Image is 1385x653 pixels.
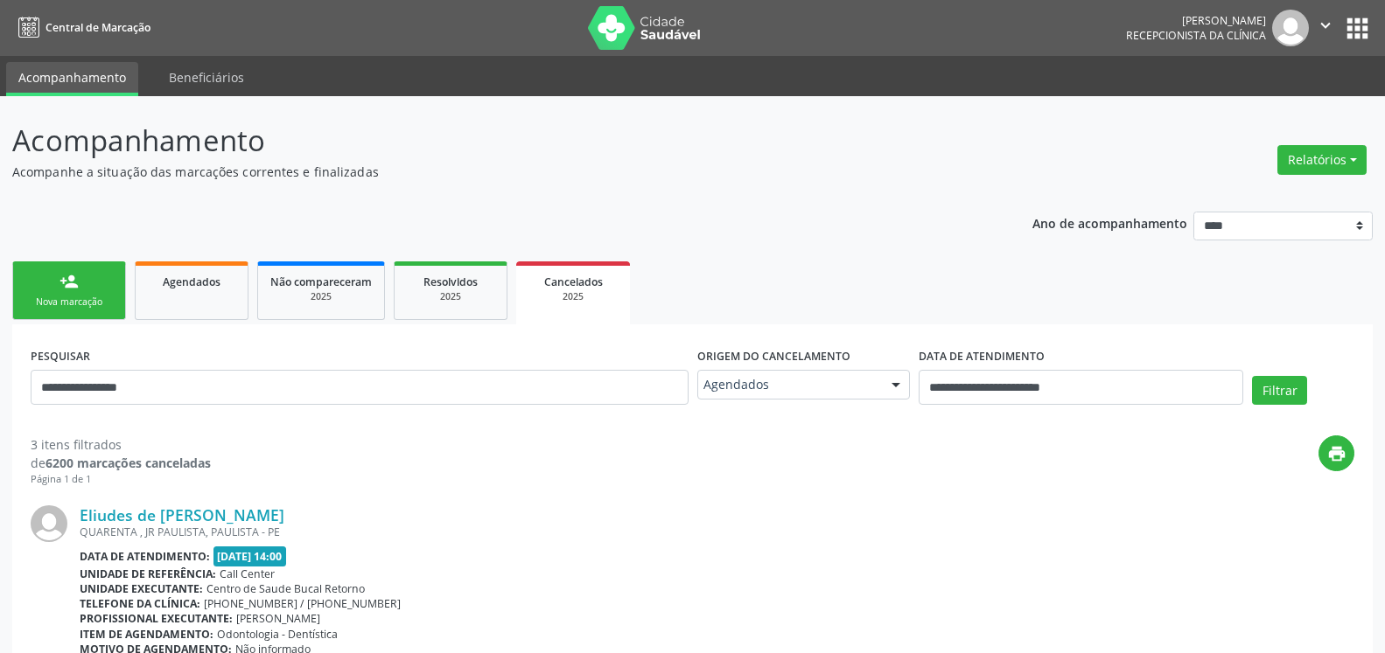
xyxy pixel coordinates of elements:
span: Não compareceram [270,274,372,289]
span: Central de Marcação [45,20,150,35]
a: Acompanhamento [6,62,138,96]
button:  [1309,10,1342,46]
label: Origem do cancelamento [697,343,850,370]
b: Profissional executante: [80,611,233,626]
button: Relatórios [1277,145,1367,175]
button: apps [1342,13,1373,44]
div: 2025 [528,290,618,303]
label: PESQUISAR [31,343,90,370]
a: Central de Marcação [12,13,150,42]
span: Agendados [163,274,220,289]
div: [PERSON_NAME] [1126,13,1266,28]
i:  [1316,16,1335,35]
div: Página 1 de 1 [31,472,211,487]
div: 3 itens filtrados [31,435,211,454]
div: Nova marcação [25,295,113,309]
a: Beneficiários [157,62,256,93]
span: Cancelados [544,274,603,289]
label: DATA DE ATENDIMENTO [919,343,1045,370]
span: Resolvidos [423,274,478,289]
span: Centro de Saude Bucal Retorno [206,581,365,596]
span: Call Center [220,566,275,581]
span: [PHONE_NUMBER] / [PHONE_NUMBER] [204,596,401,611]
p: Acompanhe a situação das marcações correntes e finalizadas [12,163,965,181]
span: [DATE] 14:00 [213,546,287,566]
a: Eliudes de [PERSON_NAME] [80,505,284,524]
p: Ano de acompanhamento [1032,212,1187,233]
span: Odontologia - Dentística [217,627,338,642]
img: img [1272,10,1309,46]
img: img [31,505,67,542]
div: 2025 [270,290,372,303]
button: Filtrar [1252,376,1307,406]
button: print [1319,435,1354,471]
div: QUARENTA , JR PAULISTA, PAULISTA - PE [80,524,1354,539]
strong: 6200 marcações canceladas [45,455,211,471]
div: person_add [59,272,79,291]
span: [PERSON_NAME] [236,611,320,626]
p: Acompanhamento [12,119,965,163]
b: Unidade de referência: [80,566,216,581]
b: Item de agendamento: [80,627,213,642]
b: Unidade executante: [80,581,203,596]
b: Telefone da clínica: [80,596,200,611]
i: print [1327,444,1347,463]
span: Recepcionista da clínica [1126,28,1266,43]
div: de [31,454,211,472]
div: 2025 [407,290,494,303]
b: Data de atendimento: [80,549,210,564]
span: Agendados [703,376,875,393]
